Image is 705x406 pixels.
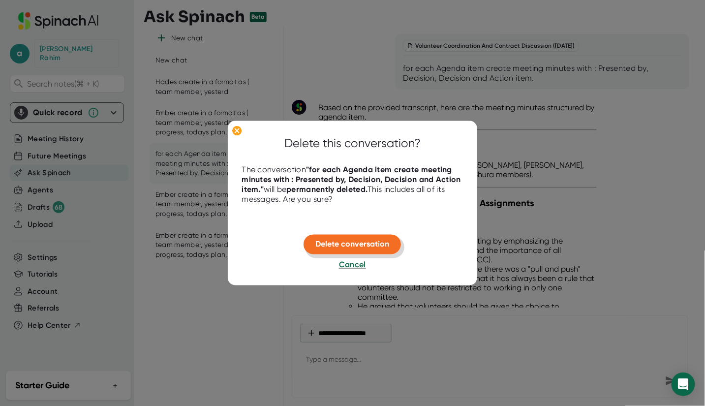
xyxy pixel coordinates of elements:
button: Delete conversation [304,235,401,254]
span: Cancel [339,260,366,270]
b: permanently deleted. [286,185,368,194]
b: " for each Agenda item create meeting minutes with : Presented by, Decision, Decision and Action ... [242,165,461,194]
div: Open Intercom Messenger [672,373,695,396]
div: The conversation will be This includes all of its messages. Are you sure? [242,165,463,205]
button: Cancel [339,259,366,271]
span: Delete conversation [316,240,390,249]
div: Delete this conversation? [284,135,421,153]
